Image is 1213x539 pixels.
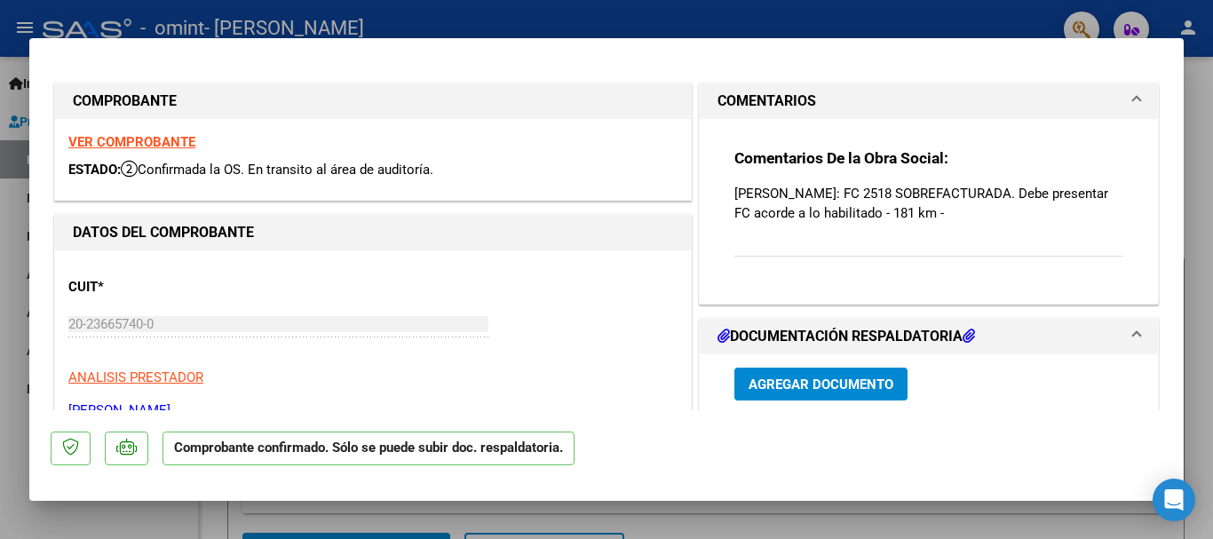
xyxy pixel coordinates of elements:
[700,119,1158,303] div: COMENTARIOS
[700,319,1158,354] mat-expansion-panel-header: DOCUMENTACIÓN RESPALDATORIA
[1153,479,1195,521] div: Open Intercom Messenger
[68,369,203,385] span: ANALISIS PRESTADOR
[68,134,195,150] a: VER COMPROBANTE
[68,277,251,297] p: CUIT
[717,91,816,112] h1: COMENTARIOS
[163,432,575,466] p: Comprobante confirmado. Sólo se puede subir doc. respaldatoria.
[734,184,1123,223] p: [PERSON_NAME]: FC 2518 SOBREFACTURADA. Debe presentar FC acorde a lo habilitado - 181 km -
[734,368,908,400] button: Agregar Documento
[68,162,121,178] span: ESTADO:
[73,224,254,241] strong: DATOS DEL COMPROBANTE
[749,377,893,392] span: Agregar Documento
[68,400,678,421] p: [PERSON_NAME]
[121,162,433,178] span: Confirmada la OS. En transito al área de auditoría.
[73,92,177,109] strong: COMPROBANTE
[717,326,975,347] h1: DOCUMENTACIÓN RESPALDATORIA
[734,149,948,167] strong: Comentarios De la Obra Social:
[700,83,1158,119] mat-expansion-panel-header: COMENTARIOS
